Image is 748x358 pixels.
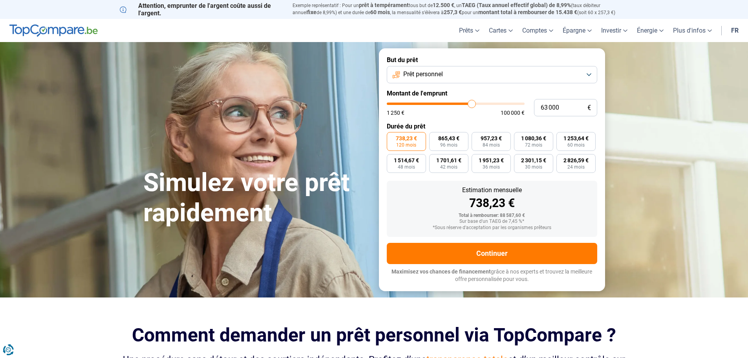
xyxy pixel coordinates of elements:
[403,70,443,79] span: Prêt personnel
[393,187,591,193] div: Estimation mensuelle
[479,158,504,163] span: 1 951,23 €
[387,268,597,283] p: grâce à nos experts et trouvez la meilleure offre personnalisée pour vous.
[518,19,558,42] a: Comptes
[483,143,500,147] span: 84 mois
[293,2,629,16] p: Exemple représentatif : Pour un tous but de , un (taux débiteur annuel de 8,99%) et une durée de ...
[120,324,629,346] h2: Comment demander un prêt personnel via TopCompare ?
[563,136,589,141] span: 1 253,64 €
[120,2,283,17] p: Attention, emprunter de l'argent coûte aussi de l'argent.
[501,110,525,116] span: 100 000 €
[438,136,459,141] span: 865,43 €
[393,219,591,224] div: Sur base d'un TAEG de 7,45 %*
[454,19,484,42] a: Prêts
[462,2,571,8] span: TAEG (Taux annuel effectif global) de 8,99%
[387,110,404,116] span: 1 250 €
[394,158,419,163] span: 1 514,67 €
[391,268,491,275] span: Maximisez vos chances de financement
[387,123,597,130] label: Durée du prêt
[567,165,585,169] span: 24 mois
[387,66,597,83] button: Prêt personnel
[143,168,369,228] h1: Simulez votre prêt rapidement
[484,19,518,42] a: Cartes
[521,136,546,141] span: 1 080,36 €
[433,2,454,8] span: 12.500 €
[567,143,585,147] span: 60 mois
[359,2,409,8] span: prêt à tempérament
[387,243,597,264] button: Continuer
[387,56,597,64] label: But du prêt
[396,136,417,141] span: 738,23 €
[440,143,457,147] span: 96 mois
[387,90,597,97] label: Montant de l'emprunt
[563,158,589,163] span: 2 826,59 €
[393,197,591,209] div: 738,23 €
[481,136,502,141] span: 957,23 €
[393,213,591,218] div: Total à rembourser: 88 587,60 €
[632,19,668,42] a: Énergie
[478,9,577,15] span: montant total à rembourser de 15.438 €
[396,143,416,147] span: 120 mois
[587,105,591,111] span: €
[521,158,546,163] span: 2 301,15 €
[398,165,415,169] span: 48 mois
[440,165,457,169] span: 42 mois
[483,165,500,169] span: 36 mois
[525,143,542,147] span: 72 mois
[726,19,743,42] a: fr
[9,24,98,37] img: TopCompare
[444,9,462,15] span: 257,3 €
[393,225,591,231] div: *Sous réserve d'acceptation par les organismes prêteurs
[525,165,542,169] span: 30 mois
[668,19,717,42] a: Plus d'infos
[558,19,596,42] a: Épargne
[307,9,316,15] span: fixe
[436,158,461,163] span: 1 701,61 €
[370,9,390,15] span: 60 mois
[596,19,632,42] a: Investir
